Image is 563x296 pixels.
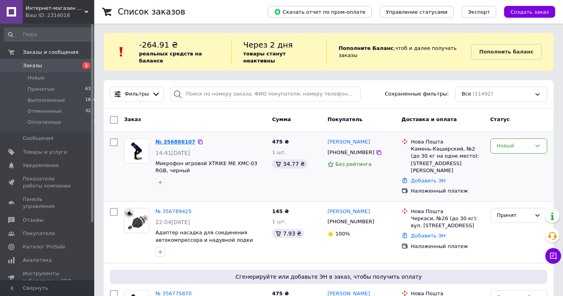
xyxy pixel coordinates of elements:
span: Статус [490,116,510,122]
span: Заказ [124,116,141,122]
span: 3251 [85,108,96,115]
div: 34.77 ₴ [272,159,308,169]
button: Чат с покупателем [545,248,561,264]
span: 23 [91,119,96,126]
b: Пополнить баланс [479,49,534,55]
span: Новые [27,74,45,81]
input: Поиск [4,28,97,42]
span: 22:04[DATE] [155,219,190,225]
div: Нова Пошта [411,138,484,145]
span: 1 шт. [272,149,286,155]
div: Наложенный платеж [411,243,484,250]
span: 1 [82,62,90,69]
button: Создать заказ [504,6,555,18]
span: Уведомления [23,162,58,169]
span: Покупатель [327,116,362,122]
a: Фото товару [124,138,149,164]
span: Инструменты вебмастера и SEO [23,270,73,284]
div: Камень-Каширский, №2 (до 30 кг на одне место): [STREET_ADDRESS][PERSON_NAME] [411,145,484,174]
div: Ваш ID: 2314018 [26,12,94,19]
a: Добавить ЭН [411,178,446,184]
span: 14:41[DATE] [155,150,190,156]
button: Скачать отчет по пром-оплате [268,6,372,18]
span: Оплаченные [27,119,61,126]
span: -264.91 ₴ [139,40,178,50]
div: Новый [497,142,531,150]
span: Скачать отчет по пром-оплате [274,8,366,15]
span: Заказы и сообщения [23,49,79,56]
span: 1860 [85,97,96,104]
span: 100% [335,231,350,237]
button: Управление статусами [380,6,454,18]
span: Аналитика [23,257,52,264]
span: Все [462,90,471,98]
div: Нова Пошта [411,208,484,215]
span: Без рейтинга [335,161,371,167]
span: 1 шт. [272,219,286,224]
span: Интернет-магазин "СвитЭл" [26,5,84,12]
a: [PERSON_NAME] [327,138,370,146]
span: Фильтры [125,90,149,98]
a: Пополнить баланс [471,44,542,60]
img: :exclamation: [115,46,127,58]
span: Заказы [23,62,42,69]
span: Отмененные [27,108,62,115]
b: Пополните Баланс [338,45,393,51]
div: Черкаси, №26 (до 30 кг): вул. [STREET_ADDRESS] [411,215,484,229]
span: Сгенерируйте или добавьте ЭН в заказ, чтобы получить оплату [113,273,544,281]
a: № 356789425 [155,208,192,214]
span: Сохраненные фильтры: [385,90,449,98]
a: [PERSON_NAME] [327,208,370,215]
a: Добавить ЭН [411,233,446,239]
a: Фото товару [124,208,149,233]
a: Адаптер насадка для соединения автокомпрессора и надувной лодки [155,230,253,243]
input: Поиск по номеру заказа, ФИО покупателя, номеру телефона, Email, номеру накладной [170,86,361,102]
span: Сумма [272,116,291,122]
span: Экспорт [468,9,490,15]
span: Показатели работы компании [23,175,73,189]
div: , чтоб и далее получать заказы [326,39,471,64]
div: [PHONE_NUMBER] [326,147,376,158]
span: Отзывы [23,217,44,224]
a: Создать заказ [496,9,555,15]
div: Принят [497,211,531,220]
button: Экспорт [462,6,496,18]
b: товары станут неактивны [243,51,286,64]
a: Микрофон игровой XTRIKE ME XMC-03 RGB, черный [155,160,257,174]
div: Наложенный платеж [411,188,484,195]
span: Выполненные [27,97,65,104]
a: № 356886107 [155,139,196,145]
span: Через 2 дня [243,40,293,50]
span: Покупатели [23,230,55,237]
span: Сообщения [23,135,53,142]
div: [PHONE_NUMBER] [326,217,376,227]
img: Фото товару [124,208,149,233]
div: 7.93 ₴ [272,229,304,238]
span: 1 [93,74,96,81]
h1: Список заказов [118,7,185,17]
span: Панель управления [23,196,73,210]
span: Принятые [27,86,55,93]
b: реальных средств на балансе [139,51,202,64]
span: Каталог ProSale [23,243,65,250]
span: Доставка и оплата [402,116,457,122]
span: Создать заказ [510,9,549,15]
span: (11492) [473,91,493,97]
span: Управление статусами [386,9,448,15]
span: Товары и услуги [23,149,67,156]
span: 145 ₴ [272,208,289,214]
img: Фото товару [124,139,149,163]
span: 6357 [85,86,96,93]
span: 475 ₴ [272,139,289,145]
